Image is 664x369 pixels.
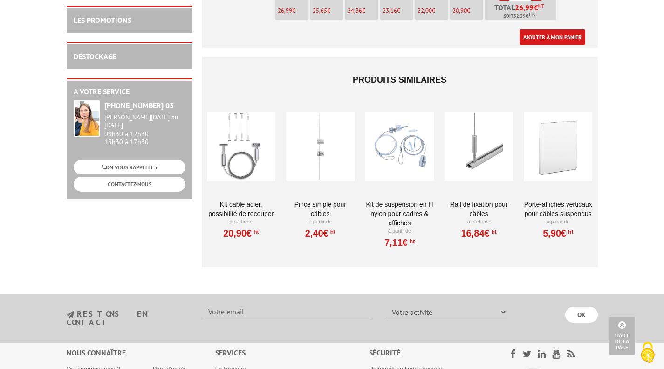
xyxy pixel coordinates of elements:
[67,311,74,319] img: newsletter.jpg
[348,7,362,14] span: 24,36
[543,230,573,236] a: 5,90€HT
[252,229,259,235] sup: HT
[353,75,446,84] span: Produits similaires
[524,200,592,218] a: Porte-affiches verticaux pour câbles suspendus
[74,15,131,25] a: LES PROMOTIONS
[520,29,585,45] a: Ajouter à mon panier
[538,3,544,9] sup: HT
[418,7,448,14] p: €
[452,7,483,14] p: €
[305,230,335,236] a: 2,40€HT
[383,7,413,14] p: €
[365,200,434,228] a: Kit de suspension en fil nylon pour cadres & affiches
[383,7,397,14] span: 23,16
[565,307,598,323] input: OK
[418,7,432,14] span: 22,00
[528,12,535,17] sup: TTC
[223,230,259,236] a: 20,90€HT
[74,177,185,191] a: CONTACTEZ-NOUS
[636,341,659,364] img: Cookies (fenêtre modale)
[504,13,535,20] span: Soit €
[74,52,116,61] a: DESTOCKAGE
[631,337,664,369] button: Cookies (fenêtre modale)
[104,113,185,129] div: [PERSON_NAME][DATE] au [DATE]
[313,7,327,14] span: 25,65
[515,4,534,11] span: 26,99
[461,230,496,236] a: 16,84€HT
[524,218,592,226] p: À partir de
[369,348,486,358] div: Sécurité
[74,160,185,174] a: ON VOUS RAPPELLE ?
[408,238,415,244] sup: HT
[104,113,185,146] div: 08h30 à 12h30 13h30 à 17h30
[445,200,513,218] a: Rail de fixation pour câbles
[67,310,189,327] h3: restons en contact
[452,7,467,14] span: 20,90
[207,200,275,218] a: Kit Câble acier, possibilité de recouper
[313,7,343,14] p: €
[286,218,355,226] p: À partir de
[67,348,215,358] div: Nous connaître
[286,200,355,218] a: Pince simple pour câbles
[207,218,275,226] p: À partir de
[365,228,434,235] p: À partir de
[348,7,378,14] p: €
[566,229,573,235] sup: HT
[278,7,308,14] p: €
[203,304,370,320] input: Votre email
[329,229,335,235] sup: HT
[215,348,370,358] div: Services
[384,240,415,245] a: 7,11€HT
[515,4,544,11] span: €
[609,317,635,355] a: Haut de la page
[74,88,185,96] h2: A votre service
[278,7,292,14] span: 26,99
[74,100,100,137] img: widget-service.jpg
[487,4,556,20] p: Total
[104,101,174,110] strong: [PHONE_NUMBER] 03
[513,13,526,20] span: 32.39
[445,218,513,226] p: À partir de
[490,229,497,235] sup: HT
